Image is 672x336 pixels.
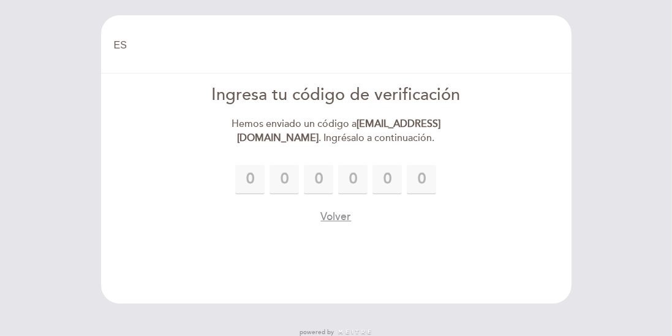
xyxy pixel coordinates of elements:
input: 0 [338,165,368,194]
button: Volver [320,209,351,224]
input: 0 [304,165,333,194]
img: MEITRE [338,329,372,335]
input: 0 [270,165,299,194]
div: Ingresa tu código de verificación [195,83,477,107]
input: 0 [407,165,436,194]
div: Hemos enviado un código a . Ingrésalo a continuación. [195,117,477,145]
input: 0 [235,165,265,194]
input: 0 [372,165,402,194]
strong: [EMAIL_ADDRESS][DOMAIN_NAME] [237,118,440,144]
